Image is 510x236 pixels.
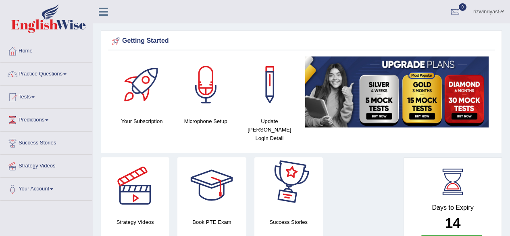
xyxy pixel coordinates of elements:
h4: Days to Expiry [413,204,493,211]
h4: Microphone Setup [178,117,233,125]
a: Predictions [0,109,92,129]
span: 0 [459,3,467,11]
a: Tests [0,86,92,106]
a: Strategy Videos [0,155,92,175]
b: 14 [445,215,461,231]
img: small5.jpg [305,56,489,127]
h4: Your Subscription [114,117,170,125]
h4: Success Stories [254,218,323,226]
a: Your Account [0,178,92,198]
h4: Update [PERSON_NAME] Login Detail [241,117,297,142]
a: Practice Questions [0,63,92,83]
h4: Strategy Videos [101,218,169,226]
div: Getting Started [110,35,493,47]
a: Home [0,40,92,60]
h4: Book PTE Exam [177,218,246,226]
a: Success Stories [0,132,92,152]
